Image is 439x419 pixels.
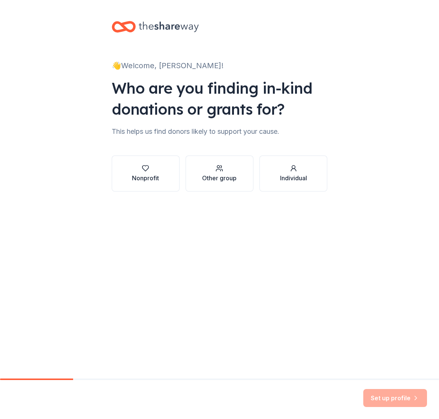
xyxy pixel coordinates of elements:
[112,60,328,72] div: 👋 Welcome, [PERSON_NAME]!
[112,78,328,120] div: Who are you finding in-kind donations or grants for?
[259,156,327,192] button: Individual
[132,174,159,183] div: Nonprofit
[202,174,237,183] div: Other group
[112,126,328,138] div: This helps us find donors likely to support your cause.
[186,156,253,192] button: Other group
[280,174,307,183] div: Individual
[112,156,180,192] button: Nonprofit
